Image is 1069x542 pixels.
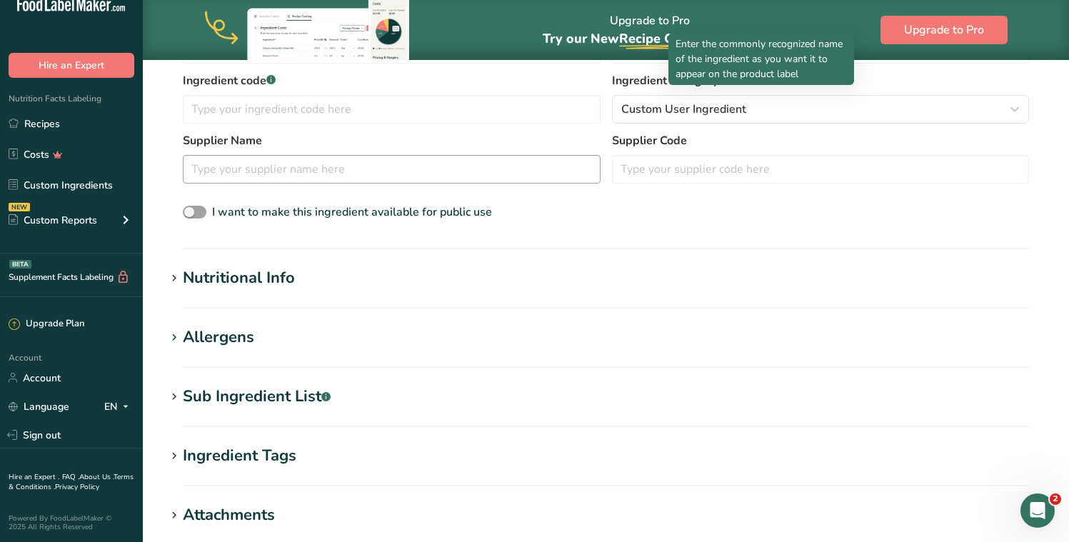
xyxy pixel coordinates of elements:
[612,155,1030,184] input: Type your supplier code here
[62,472,79,482] a: FAQ .
[212,204,492,220] span: I want to make this ingredient available for public use
[183,503,275,527] div: Attachments
[9,53,134,78] button: Hire an Expert
[183,155,601,184] input: Type your supplier name here
[9,213,97,228] div: Custom Reports
[1020,493,1055,528] iframe: Intercom live chat
[104,398,134,415] div: EN
[9,260,31,269] div: BETA
[676,36,847,81] p: Enter the commonly recognized name of the ingredient as you want it to appear on the product label
[183,132,601,149] label: Supplier Name
[9,472,134,492] a: Terms & Conditions .
[9,203,30,211] div: NEW
[621,101,746,118] span: Custom User Ingredient
[183,385,331,408] div: Sub Ingredient List
[183,95,601,124] input: Type your ingredient code here
[612,95,1030,124] button: Custom User Ingredient
[543,30,757,47] span: Try our New Feature
[183,444,296,468] div: Ingredient Tags
[9,317,84,331] div: Upgrade Plan
[9,394,69,419] a: Language
[612,72,1030,89] label: Ingredient Category
[1050,493,1061,505] span: 2
[55,482,99,492] a: Privacy Policy
[9,514,134,531] div: Powered By FoodLabelMaker © 2025 All Rights Reserved
[183,326,254,349] div: Allergens
[904,21,984,39] span: Upgrade to Pro
[543,1,757,60] div: Upgrade to Pro
[619,30,711,47] span: Recipe Costing
[9,472,59,482] a: Hire an Expert .
[79,472,114,482] a: About Us .
[880,16,1008,44] button: Upgrade to Pro
[612,132,1030,149] label: Supplier Code
[183,266,295,290] div: Nutritional Info
[183,72,601,89] label: Ingredient code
